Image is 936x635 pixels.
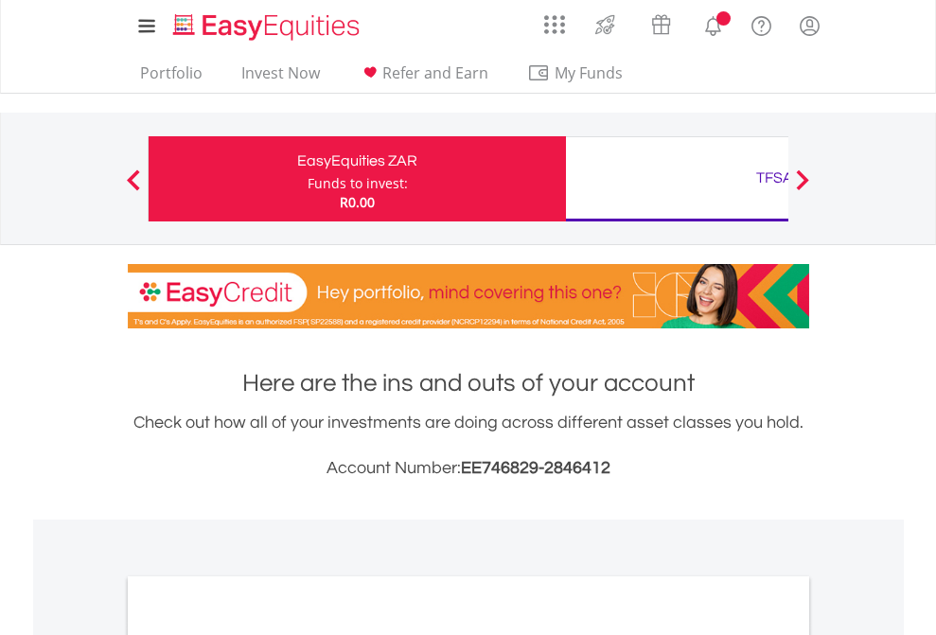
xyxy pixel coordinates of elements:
span: Refer and Earn [382,62,488,83]
div: Funds to invest: [308,174,408,193]
h3: Account Number: [128,455,809,482]
a: Home page [166,5,367,43]
img: EasyCredit Promotion Banner [128,264,809,328]
a: FAQ's and Support [737,5,786,43]
a: Vouchers [633,5,689,40]
a: AppsGrid [532,5,577,35]
a: Invest Now [234,63,327,93]
div: Check out how all of your investments are doing across different asset classes you hold. [128,410,809,482]
img: thrive-v2.svg [590,9,621,40]
button: Previous [115,179,152,198]
a: Refer and Earn [351,63,496,93]
button: Next [784,179,821,198]
span: R0.00 [340,193,375,211]
a: My Profile [786,5,834,46]
a: Portfolio [132,63,210,93]
span: My Funds [527,61,651,85]
img: vouchers-v2.svg [645,9,677,40]
span: EE746829-2846412 [461,459,610,477]
img: EasyEquities_Logo.png [169,11,367,43]
div: EasyEquities ZAR [160,148,555,174]
a: Notifications [689,5,737,43]
img: grid-menu-icon.svg [544,14,565,35]
h1: Here are the ins and outs of your account [128,366,809,400]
